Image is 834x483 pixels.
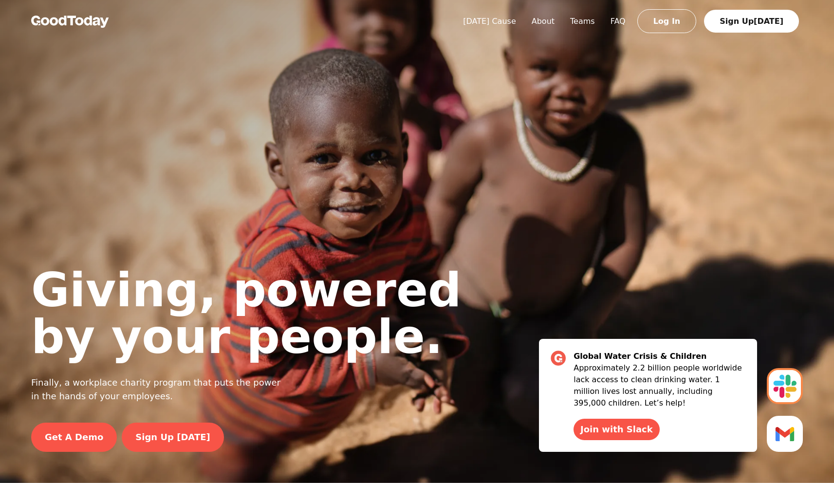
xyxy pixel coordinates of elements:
[754,17,783,26] span: [DATE]
[574,419,659,440] a: Join with Slack
[767,416,803,452] img: Slack
[574,362,745,440] p: Approximately 2.2 billion people worldwide lack access to clean drinking water. 1 million lives l...
[31,267,462,360] h1: Giving, powered by your people.
[122,423,223,452] a: Sign Up [DATE]
[704,10,799,33] a: Sign Up[DATE]
[767,368,803,404] img: Slack
[524,17,562,26] a: About
[455,17,524,26] a: [DATE] Cause
[31,16,109,28] img: GoodToday
[603,17,633,26] a: FAQ
[31,376,280,403] p: Finally, a workplace charity program that puts the power in the hands of your employees.
[574,352,706,361] strong: Global Water Crisis & Children
[562,17,603,26] a: Teams
[637,9,697,33] a: Log In
[31,423,117,452] a: Get A Demo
